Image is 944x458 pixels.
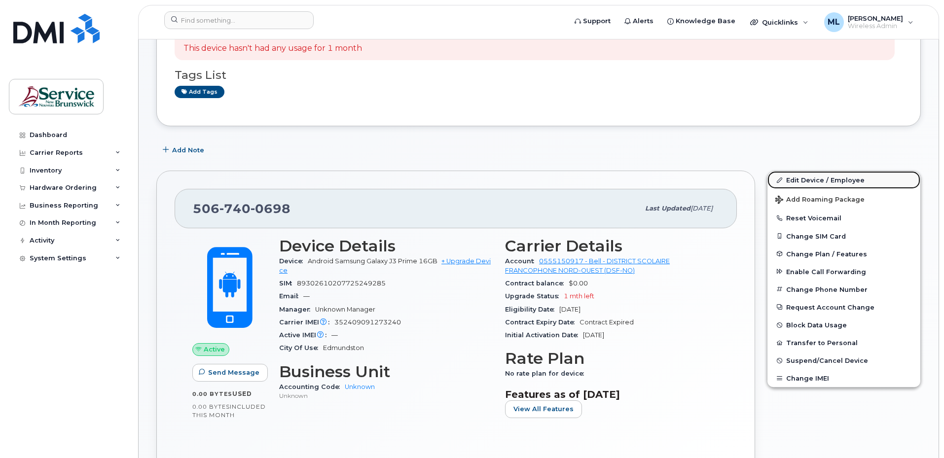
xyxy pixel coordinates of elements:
[767,189,920,209] button: Add Roaming Package
[279,383,345,390] span: Accounting Code
[848,22,903,30] span: Wireless Admin
[767,281,920,298] button: Change Phone Number
[334,318,401,326] span: 352409091273240
[505,257,670,274] a: 0555150917 - Bell - DISTRICT SCOLAIRE FRANCOPHONE NORD-OUEST (DSF-NO)
[279,292,303,300] span: Email
[513,404,574,414] span: View All Features
[279,318,334,326] span: Carrier IMEI
[251,201,290,216] span: 0698
[505,388,719,400] h3: Features as of [DATE]
[505,280,569,287] span: Contract balance
[786,268,866,275] span: Enable Call Forwarding
[786,250,867,257] span: Change Plan / Features
[848,14,903,22] span: [PERSON_NAME]
[767,369,920,387] button: Change IMEI
[583,331,604,339] span: [DATE]
[505,257,539,265] span: Account
[817,12,920,32] div: Marc-Andre Laforge
[767,263,920,281] button: Enable Call Forwarding
[279,391,493,400] p: Unknown
[279,257,491,274] a: + Upgrade Device
[775,196,865,205] span: Add Roaming Package
[617,11,660,31] a: Alerts
[156,141,213,159] button: Add Note
[762,18,798,26] span: Quicklinks
[767,209,920,227] button: Reset Voicemail
[767,227,920,245] button: Change SIM Card
[767,298,920,316] button: Request Account Change
[219,201,251,216] span: 740
[232,390,252,397] span: used
[564,292,594,300] span: 1 mth left
[303,292,310,300] span: —
[192,364,268,382] button: Send Message
[559,306,581,313] span: [DATE]
[331,331,338,339] span: —
[308,257,437,265] span: Android Samsung Galaxy J3 Prime 16GB
[676,16,735,26] span: Knowledge Base
[505,306,559,313] span: Eligibility Date
[505,400,582,418] button: View All Features
[183,43,362,54] p: This device hasn't had any usage for 1 month
[743,12,815,32] div: Quicklinks
[505,318,580,326] span: Contract Expiry Date
[279,280,297,287] span: SIM
[279,237,493,255] h3: Device Details
[828,16,840,28] span: ML
[580,318,634,326] span: Contract Expired
[297,280,386,287] span: 89302610207725249285
[505,237,719,255] h3: Carrier Details
[645,205,690,212] span: Last updated
[323,344,364,352] span: Edmundston
[569,280,588,287] span: $0.00
[345,383,375,390] a: Unknown
[172,145,204,155] span: Add Note
[192,403,230,410] span: 0.00 Bytes
[175,86,224,98] a: Add tags
[767,334,920,352] button: Transfer to Personal
[767,316,920,334] button: Block Data Usage
[279,331,331,339] span: Active IMEI
[279,344,323,352] span: City Of Use
[505,370,589,377] span: No rate plan for device
[767,352,920,369] button: Suspend/Cancel Device
[164,11,314,29] input: Find something...
[633,16,654,26] span: Alerts
[767,245,920,263] button: Change Plan / Features
[505,350,719,367] h3: Rate Plan
[568,11,617,31] a: Support
[786,357,868,364] span: Suspend/Cancel Device
[175,69,903,81] h3: Tags List
[193,201,290,216] span: 506
[660,11,742,31] a: Knowledge Base
[204,345,225,354] span: Active
[505,292,564,300] span: Upgrade Status
[583,16,611,26] span: Support
[279,257,308,265] span: Device
[690,205,713,212] span: [DATE]
[279,363,493,381] h3: Business Unit
[192,390,232,397] span: 0.00 Bytes
[208,368,259,377] span: Send Message
[767,171,920,189] a: Edit Device / Employee
[279,306,315,313] span: Manager
[315,306,375,313] span: Unknown Manager
[505,331,583,339] span: Initial Activation Date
